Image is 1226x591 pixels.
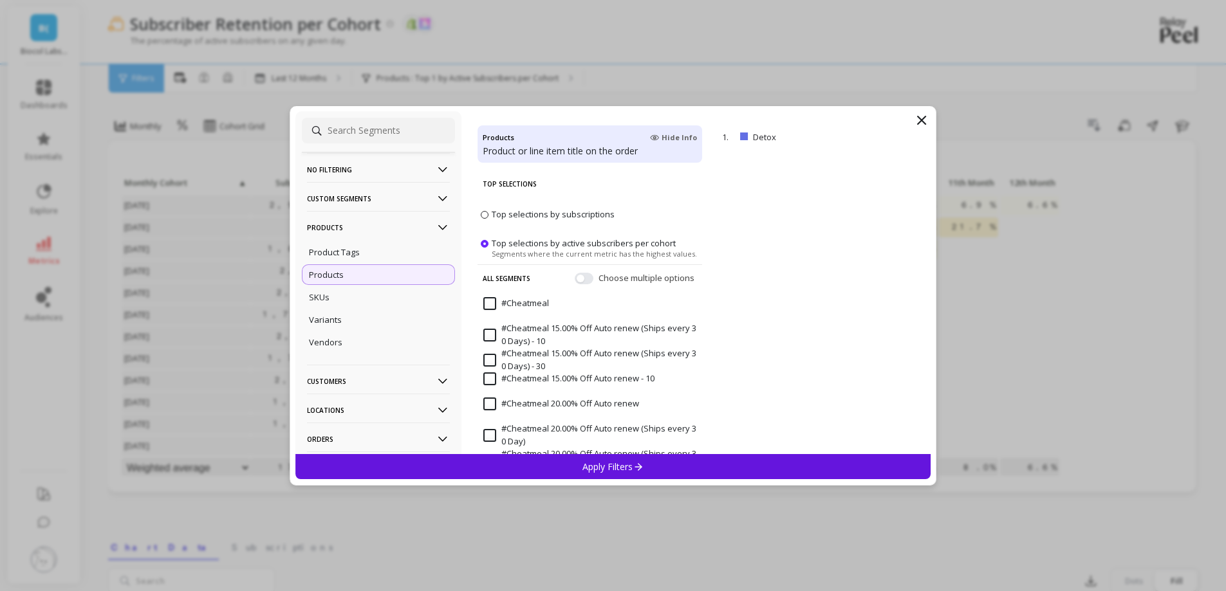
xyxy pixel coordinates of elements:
p: Apply Filters [582,460,644,473]
span: Top selections by subscriptions [492,208,615,220]
p: No filtering [307,153,450,186]
input: Search Segments [302,118,455,143]
span: Hide Info [650,132,697,143]
h4: Products [483,131,514,145]
p: SKUs [309,291,330,303]
p: 1. [722,131,735,143]
p: Locations [307,394,450,426]
p: Orders [307,423,450,455]
span: #Cheatmeal 20.00% Off Auto renew (Ships every 30 Days) [483,448,696,473]
span: #Cheatmeal 15.00% Off Auto renew - 10 [483,372,655,385]
p: All Segments [483,264,530,291]
span: Segments where the current metric has the highest values. [492,248,697,258]
p: Product Tags [309,246,360,258]
span: #Cheatmeal 15.00% Off Auto renew (Ships every 30 Days) - 10 [483,322,696,347]
p: Variants [309,314,342,325]
span: Top selections by active subscribers per cohort [492,237,676,248]
p: Vendors [309,336,342,348]
span: #Cheatmeal 20.00% Off Auto renew (Ships every 30 Day) [483,423,696,448]
p: Products [307,211,450,244]
p: Top Selections [483,170,697,197]
p: Detox [753,131,850,143]
span: #Cheatmeal 15.00% Off Auto renew (Ships every 30 Days) - 30 [483,347,696,372]
p: Product or line item title on the order [483,145,697,158]
p: Custom Segments [307,182,450,215]
p: Products [309,269,344,280]
span: Choose multiple options [599,271,697,284]
p: Customers [307,365,450,397]
span: #Cheatmeal 20.00% Off Auto renew [483,397,639,410]
span: #Cheatmeal [483,297,549,310]
p: Subscriptions [307,451,450,484]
